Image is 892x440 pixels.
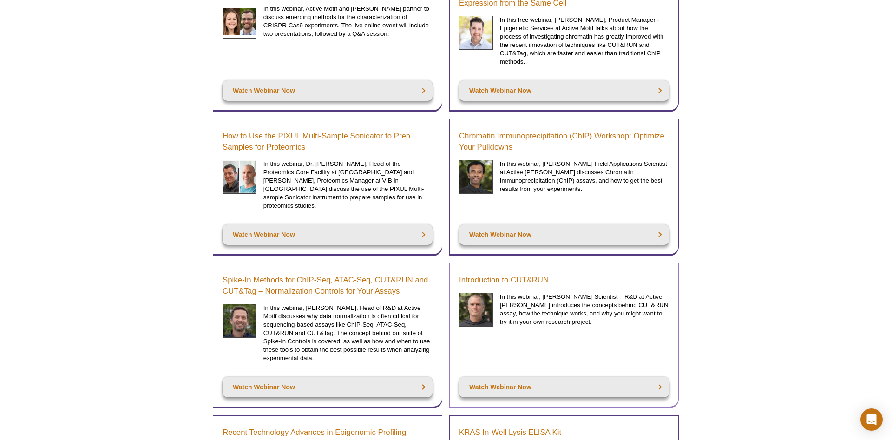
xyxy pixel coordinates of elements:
a: Watch Webinar Now [459,377,669,397]
a: Recent Technology Advances in Epigenomic Profiling [223,427,406,438]
p: In this webinar, [PERSON_NAME] Field Applications Scientist at Active [PERSON_NAME] discusses Chr... [500,160,669,193]
img: Rwik Sen headshot [459,160,493,194]
img: Single-Cell Multiome Webinar [459,16,493,50]
p: In this webinar, [PERSON_NAME], Head of R&D at Active Motif discusses why data normalization is o... [263,304,433,362]
a: Watch Webinar Now [223,377,433,397]
a: How to Use the PIXUL Multi-Sample Sonicator to Prep Samples for Proteomics [223,131,433,153]
img: Schmidt and Devos headshot [223,160,256,194]
img: CRISPR Webinar [223,5,256,39]
img: Brad Townsley headshot [459,293,493,327]
img: Brian Egan headshot [223,304,256,338]
a: Chromatin Immunoprecipitation (ChIP) Workshop: Optimize Your Pulldowns [459,131,669,153]
div: Open Intercom Messenger [860,408,883,431]
a: Watch Webinar Now [223,80,433,101]
a: Introduction to CUT&RUN [459,275,549,286]
p: In this webinar, [PERSON_NAME] Scientist – R&D at Active [PERSON_NAME] introduces the concepts be... [500,293,669,326]
a: KRAS In-Well Lysis ELISA Kit [459,427,561,438]
a: Watch Webinar Now [459,80,669,101]
a: Spike-In Methods for ChIP-Seq, ATAC-Seq, CUT&RUN and CUT&Tag – Normalization Controls for Your As... [223,275,433,297]
p: In this webinar, Dr. [PERSON_NAME], Head of the Proteomics Core Facility at [GEOGRAPHIC_DATA] and... [263,160,433,210]
p: In this webinar, Active Motif and [PERSON_NAME] partner to discuss emerging methods for the chara... [263,5,433,38]
p: In this free webinar, [PERSON_NAME], Product Manager - Epigenetic Services at Active Motif talks ... [500,16,669,66]
a: Watch Webinar Now [459,224,669,245]
a: Watch Webinar Now [223,224,433,245]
